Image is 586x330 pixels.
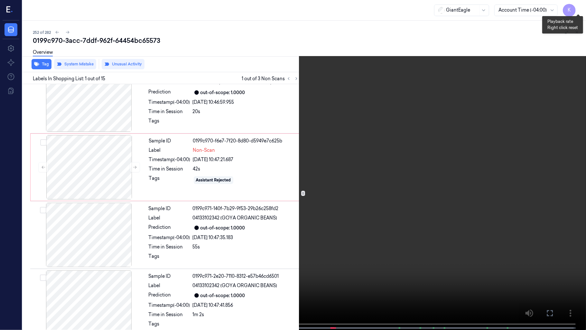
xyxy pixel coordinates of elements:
[149,311,190,318] div: Time in Session
[149,166,191,172] div: Time in Session
[563,4,576,17] button: K
[193,147,215,154] span: Non-Scan
[149,175,191,185] div: Tags
[149,234,190,241] div: Timestamp (-04:00)
[193,108,299,115] div: 20s
[196,177,231,183] div: Assistant Rejected
[200,89,245,96] div: out-of-scope: 1.0000
[33,30,51,35] span: 252 of 282
[242,75,300,82] span: 1 out of 3 Non Scans
[149,273,190,280] div: Sample ID
[149,138,191,144] div: Sample ID
[32,59,51,69] button: Tag
[149,302,190,309] div: Timestamp (-04:00)
[193,205,299,212] div: 0199c971-140f-7b29-9f53-29b26c258fd2
[193,166,299,172] div: 42s
[149,108,190,115] div: Time in Session
[193,282,277,289] span: 04133102342 (GOYA ORGANIC BEANS)
[40,207,46,213] button: Select row
[33,36,581,45] div: 0199c970-3acc-7ddf-962f-64454bc65573
[149,99,190,106] div: Timestamp (-04:00)
[149,215,190,221] div: Label
[149,292,190,299] div: Prediction
[193,302,299,309] div: [DATE] 10:47:41.856
[149,89,190,96] div: Prediction
[40,139,47,146] button: Select row
[149,118,190,128] div: Tags
[33,75,105,82] span: Labels In Shopping List: 1 out of 15
[193,244,299,250] div: 55s
[193,215,277,221] span: 04133102342 (GOYA ORGANIC BEANS)
[200,292,245,299] div: out-of-scope: 1.0000
[149,156,191,163] div: Timestamp (-04:00)
[193,234,299,241] div: [DATE] 10:47:35.183
[40,275,46,281] button: Select row
[200,225,245,231] div: out-of-scope: 1.0000
[149,147,191,154] div: Label
[193,273,299,280] div: 0199c971-2e20-7110-8312-e57b46cd6501
[33,49,53,56] a: Overview
[193,99,299,106] div: [DATE] 10:46:59.955
[149,282,190,289] div: Label
[149,205,190,212] div: Sample ID
[193,138,299,144] div: 0199c970-f6e7-7f20-8d80-d5949e7c625b
[149,224,190,232] div: Prediction
[149,244,190,250] div: Time in Session
[102,59,144,69] button: Unusual Activity
[193,311,299,318] div: 1m 2s
[54,59,96,69] button: System Mistake
[193,156,299,163] div: [DATE] 10:47:21.687
[149,253,190,263] div: Tags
